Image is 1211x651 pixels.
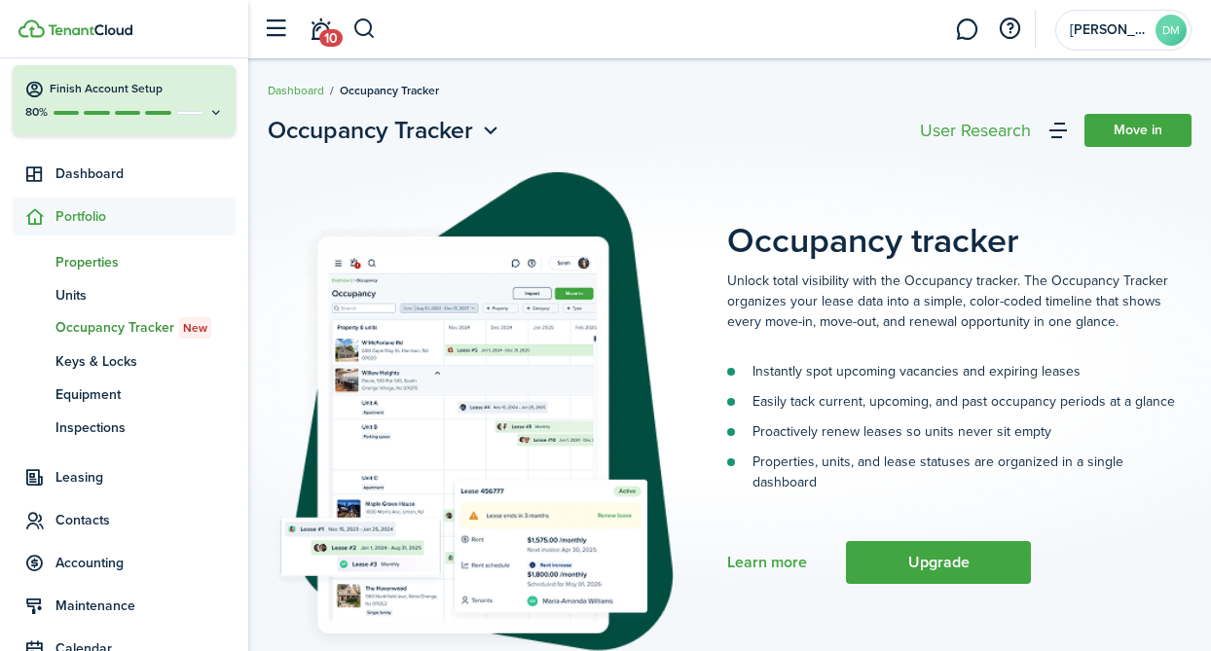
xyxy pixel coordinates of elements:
[302,5,339,54] a: Notifications
[55,317,236,339] span: Occupancy Tracker
[55,596,236,616] span: Maintenance
[727,361,1175,381] li: Instantly spot upcoming vacancies and expiring leases
[727,452,1175,492] li: Properties, units, and lease statuses are organized in a single dashboard
[727,172,1192,261] placeholder-page-title: Occupancy tracker
[920,122,1031,139] div: User Research
[13,65,236,135] button: Finish Account Setup80%
[13,245,236,278] a: Properties
[727,554,807,571] a: Learn more
[13,411,236,444] a: Inspections
[55,553,236,573] span: Accounting
[48,24,132,36] img: TenantCloud
[915,117,1036,144] button: User Research
[727,421,1175,442] li: Proactively renew leases so units never sit empty
[948,5,985,54] a: Messaging
[55,206,236,227] span: Portfolio
[727,271,1175,332] p: Unlock total visibility with the Occupancy tracker. The Occupancy Tracker organizes your lease da...
[55,417,236,438] span: Inspections
[24,104,49,121] p: 80%
[268,113,503,148] button: Open menu
[268,113,503,148] button: Occupancy Tracker
[846,541,1031,584] button: Upgrade
[993,13,1026,46] button: Open resource center
[1070,23,1148,37] span: Drezek Management LLC
[55,163,236,184] span: Dashboard
[257,11,294,48] button: Open sidebar
[1084,114,1192,147] a: Move in
[352,13,377,46] button: Search
[1156,15,1187,46] avatar-text: DM
[13,278,236,311] a: Units
[18,19,45,38] img: TenantCloud
[340,82,439,99] span: Occupancy Tracker
[55,510,236,530] span: Contacts
[55,467,236,488] span: Leasing
[727,391,1175,412] li: Easily tack current, upcoming, and past occupancy periods at a glance
[13,155,236,193] a: Dashboard
[268,82,324,99] a: Dashboard
[13,378,236,411] a: Equipment
[50,81,224,97] h4: Finish Account Setup
[268,113,473,148] span: Occupancy Tracker
[55,285,236,306] span: Units
[13,344,236,378] a: Keys & Locks
[55,351,236,372] span: Keys & Locks
[319,29,343,47] span: 10
[55,384,236,405] span: Equipment
[183,319,207,337] span: New
[13,311,236,344] a: Occupancy TrackerNew
[55,252,236,272] span: Properties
